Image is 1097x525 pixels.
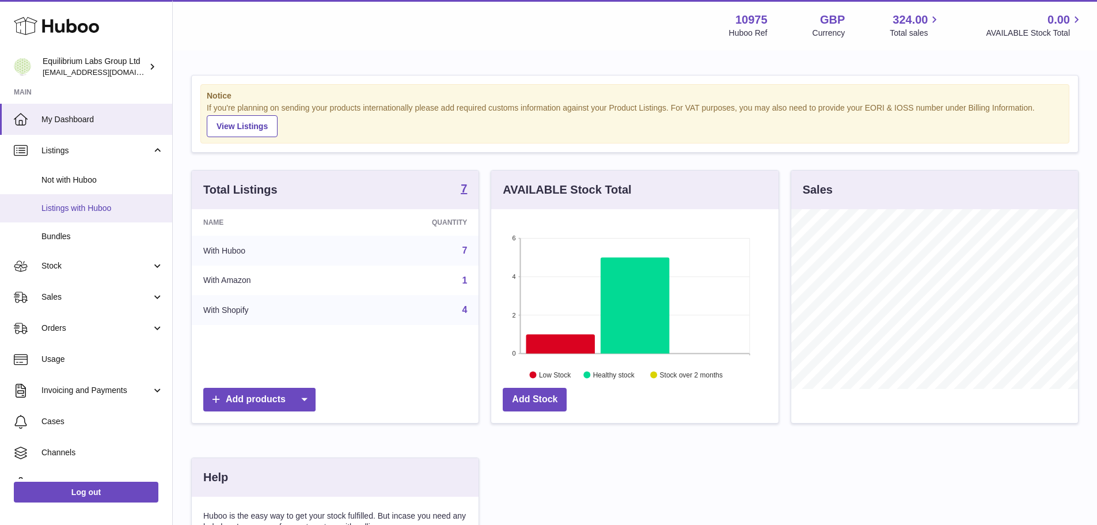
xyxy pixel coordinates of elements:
a: 7 [461,183,467,197]
span: AVAILABLE Stock Total [986,28,1083,39]
td: With Amazon [192,266,349,296]
a: 1 [462,275,467,285]
text: 6 [513,235,516,241]
th: Name [192,209,349,236]
span: 0.00 [1047,12,1070,28]
h3: Total Listings [203,182,278,198]
span: My Dashboard [41,114,164,125]
td: With Shopify [192,295,349,325]
span: Not with Huboo [41,175,164,186]
span: Channels [41,447,164,458]
span: Invoicing and Payments [41,385,151,396]
span: [EMAIL_ADDRESS][DOMAIN_NAME] [43,67,169,77]
strong: 7 [461,183,467,194]
text: Stock over 2 months [660,371,723,379]
strong: Notice [207,90,1063,101]
img: internalAdmin-10975@internal.huboo.com [14,58,31,75]
span: 324.00 [893,12,928,28]
span: Cases [41,416,164,427]
a: 324.00 Total sales [890,12,941,39]
text: Healthy stock [593,371,635,379]
text: Low Stock [539,371,571,379]
text: 0 [513,350,516,357]
div: Currency [813,28,845,39]
th: Quantity [349,209,479,236]
span: Listings [41,145,151,156]
h3: Help [203,470,228,485]
strong: 10975 [735,12,768,28]
span: Stock [41,260,151,271]
span: Sales [41,292,151,303]
a: Log out [14,482,158,503]
div: Huboo Ref [729,28,768,39]
text: 2 [513,311,516,318]
h3: AVAILABLE Stock Total [503,182,631,198]
a: Add Stock [503,388,567,411]
a: View Listings [207,115,278,137]
a: 7 [462,245,467,255]
span: Total sales [890,28,941,39]
a: Add products [203,388,316,411]
text: 4 [513,273,516,280]
span: Listings with Huboo [41,203,164,214]
span: Usage [41,354,164,365]
div: If you're planning on sending your products internationally please add required customs informati... [207,103,1063,137]
span: Bundles [41,231,164,242]
a: 4 [462,305,467,315]
strong: GBP [820,12,845,28]
h3: Sales [803,182,833,198]
span: Settings [41,478,164,489]
td: With Huboo [192,236,349,266]
a: 0.00 AVAILABLE Stock Total [986,12,1083,39]
span: Orders [41,323,151,334]
div: Equilibrium Labs Group Ltd [43,56,146,78]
